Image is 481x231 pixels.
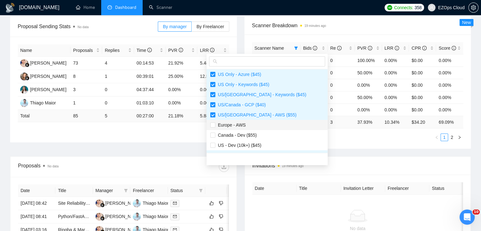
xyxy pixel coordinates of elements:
span: mail [173,215,177,218]
img: gigradar-bm.png [25,76,29,80]
td: 0.00% [436,54,463,66]
span: Re [330,46,342,51]
td: Python/FastAPI Chatbot Development for Website [55,210,93,223]
td: 0.00% [436,79,463,91]
span: Manager [96,187,121,194]
td: 0.00% [436,103,463,116]
span: LRR [385,46,399,51]
td: 0.00% [166,97,197,110]
a: homeHome [76,5,95,10]
th: Date [252,182,297,195]
td: 0.00% [355,79,382,91]
span: Bids [303,46,317,51]
iframe: Intercom live chat [459,209,475,225]
td: 0 [102,83,134,97]
th: Freelancer [385,182,429,195]
td: 21.92% [166,57,197,70]
td: 5.48% [197,57,229,70]
td: 0.00% [197,97,229,110]
th: Proposals [71,44,102,57]
span: info-circle [147,48,152,52]
td: 00:39:01 [134,70,166,83]
time: 19 minutes ago [305,24,326,28]
span: info-circle [422,46,427,50]
span: PVR [357,46,372,51]
span: Proposal Sending Stats [18,22,158,30]
td: 3 [328,116,355,128]
span: filter [123,186,129,195]
span: right [458,135,461,139]
td: 0.00% [436,91,463,103]
td: 5.88 % [197,110,229,122]
img: TM [133,213,141,221]
span: filter [293,43,299,53]
th: Invitation Letter [341,182,385,195]
img: TA [20,86,28,94]
span: info-circle [395,46,399,50]
img: NK [20,72,28,80]
a: 1 [441,134,448,141]
button: dislike [217,199,225,207]
span: New [462,20,471,25]
div: Proposals [18,162,123,172]
td: 50.00% [355,66,382,79]
span: Dashboard [115,5,136,10]
li: Previous Page [433,134,441,141]
td: 00:14:53 [134,57,166,70]
span: setting [469,5,478,10]
a: TMThiago Maior [133,200,169,205]
span: Invitations [252,162,463,170]
span: US/[GEOGRAPHIC_DATA] - Keywords ($45) [215,92,306,97]
a: AJ[PERSON_NAME] [20,60,66,65]
a: searchScanner [149,5,172,10]
button: like [208,213,215,220]
th: Manager [93,184,130,197]
td: $0.00 [409,79,436,91]
div: Thiago Maior [30,99,56,106]
span: info-circle [210,48,214,52]
td: Site Reliability Engineer / DevOps Engineer Needed [55,197,93,210]
span: Proposals [73,47,95,54]
span: filter [199,189,203,192]
span: mail [173,201,177,205]
a: TMThiago Maior [20,100,56,105]
img: logo [5,3,15,13]
img: TM [20,99,28,107]
a: AJ[PERSON_NAME] [96,214,142,219]
td: 8 [71,70,102,83]
td: 0 [328,79,355,91]
td: 0 [328,66,355,79]
td: 85 [71,110,102,122]
div: [PERSON_NAME] [30,86,66,93]
span: US Only - Keywords ($45) [215,82,269,87]
span: info-circle [368,46,372,50]
span: info-circle [337,46,342,50]
span: Connects: [394,4,413,11]
span: US/Canada - GCP ($40) [215,102,266,107]
span: info-circle [452,46,456,50]
span: Canada - Dev ($55) [215,133,257,138]
span: No data [77,25,89,29]
span: info-circle [313,46,317,50]
span: LRR [200,48,214,53]
td: 1 [102,70,134,83]
td: 100.00% [355,54,382,66]
a: 2 [448,134,455,141]
img: AJ [20,59,28,67]
span: like [209,214,214,219]
span: info-circle [179,48,183,52]
span: dashboard [108,5,112,9]
span: Scanner Breakdown [252,22,464,29]
span: PVR [168,48,183,53]
span: left [435,135,439,139]
span: Scanner Name [255,46,284,51]
a: setting [468,5,478,10]
span: By Freelancer [196,24,224,29]
td: [DATE] 08:41 [18,210,55,223]
td: 0.00% [355,103,382,116]
td: 0.00% [382,54,409,66]
span: like [209,201,214,206]
td: 1 [71,97,102,110]
span: 10 [472,209,480,215]
button: right [456,134,463,141]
